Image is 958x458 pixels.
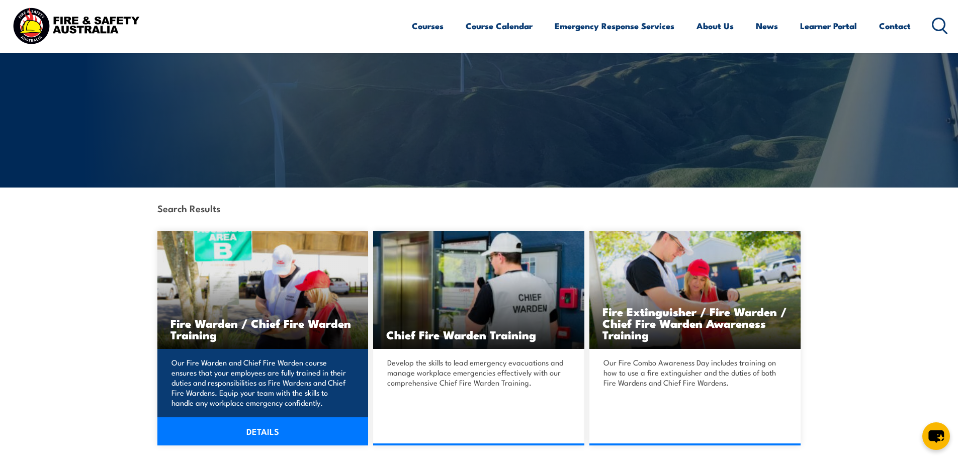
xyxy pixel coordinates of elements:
a: News [756,13,778,39]
a: Learner Portal [800,13,857,39]
h3: Chief Fire Warden Training [386,329,571,340]
p: Develop the skills to lead emergency evacuations and manage workplace emergencies effectively wit... [387,357,567,388]
button: chat-button [922,422,950,450]
a: Contact [879,13,911,39]
a: DETAILS [157,417,369,445]
a: Courses [412,13,444,39]
a: Fire Warden / Chief Fire Warden Training [157,231,369,349]
h3: Fire Extinguisher / Fire Warden / Chief Fire Warden Awareness Training [602,306,788,340]
a: Course Calendar [466,13,533,39]
h3: Fire Warden / Chief Fire Warden Training [170,317,356,340]
img: Chief Fire Warden Training [373,231,584,349]
strong: Search Results [157,201,220,215]
img: Fire Combo Awareness Day [589,231,801,349]
a: Fire Extinguisher / Fire Warden / Chief Fire Warden Awareness Training [589,231,801,349]
img: Fire Warden and Chief Fire Warden Training [157,231,369,349]
a: About Us [696,13,734,39]
p: Our Fire Warden and Chief Fire Warden course ensures that your employees are fully trained in the... [171,357,352,408]
a: Emergency Response Services [555,13,674,39]
p: Our Fire Combo Awareness Day includes training on how to use a fire extinguisher and the duties o... [603,357,783,388]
